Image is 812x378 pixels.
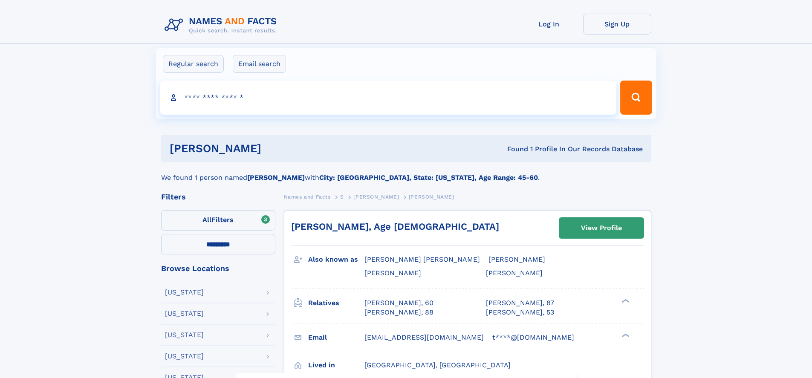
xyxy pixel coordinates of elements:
div: [US_STATE] [165,289,204,296]
div: ❯ [620,298,630,303]
a: [PERSON_NAME], 60 [364,298,433,308]
a: [PERSON_NAME], 87 [486,298,554,308]
span: [EMAIL_ADDRESS][DOMAIN_NAME] [364,333,484,341]
h3: Lived in [308,358,364,372]
h3: Email [308,330,364,345]
a: [PERSON_NAME], Age [DEMOGRAPHIC_DATA] [291,221,499,232]
span: [PERSON_NAME] [PERSON_NAME] [364,255,480,263]
label: Email search [233,55,286,73]
a: [PERSON_NAME], 53 [486,308,554,317]
span: [PERSON_NAME] [364,269,421,277]
div: [US_STATE] [165,353,204,360]
span: [PERSON_NAME] [488,255,545,263]
span: All [202,216,211,224]
div: We found 1 person named with . [161,162,651,183]
span: S [340,194,344,200]
input: search input [160,81,617,115]
span: [PERSON_NAME] [353,194,399,200]
img: Logo Names and Facts [161,14,284,37]
span: [PERSON_NAME] [486,269,543,277]
span: [GEOGRAPHIC_DATA], [GEOGRAPHIC_DATA] [364,361,511,369]
a: [PERSON_NAME] [353,191,399,202]
h1: [PERSON_NAME] [170,143,384,154]
a: S [340,191,344,202]
a: Log In [515,14,583,35]
b: City: [GEOGRAPHIC_DATA], State: [US_STATE], Age Range: 45-60 [319,173,538,182]
b: [PERSON_NAME] [247,173,305,182]
a: View Profile [559,218,644,238]
a: [PERSON_NAME], 88 [364,308,433,317]
button: Search Button [620,81,652,115]
a: Names and Facts [284,191,331,202]
div: Browse Locations [161,265,275,272]
label: Regular search [163,55,224,73]
h3: Relatives [308,296,364,310]
div: [US_STATE] [165,332,204,338]
span: [PERSON_NAME] [409,194,454,200]
a: Sign Up [583,14,651,35]
div: View Profile [581,218,622,238]
div: ❯ [620,332,630,338]
div: Found 1 Profile In Our Records Database [384,144,643,154]
div: Filters [161,193,275,201]
div: [US_STATE] [165,310,204,317]
label: Filters [161,210,275,231]
h3: Also known as [308,252,364,267]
